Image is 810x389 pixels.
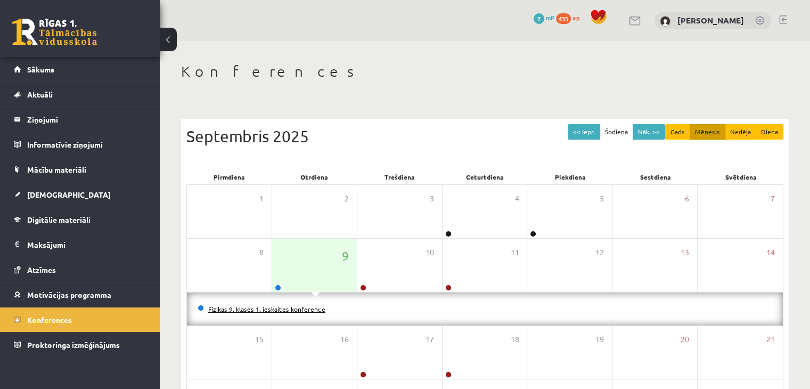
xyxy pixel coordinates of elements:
button: Šodiena [600,124,633,140]
legend: Informatīvie ziņojumi [27,132,146,157]
span: Sākums [27,64,54,74]
a: Mācību materiāli [14,157,146,182]
legend: Maksājumi [27,232,146,257]
span: 4 [514,193,519,205]
span: 14 [766,247,775,258]
div: Sestdiena [613,169,698,184]
a: Fizikas 9. klases 1. ieskaites konference [208,305,325,313]
div: Svētdiena [698,169,783,184]
a: Maksājumi [14,232,146,257]
a: Atzīmes [14,257,146,282]
span: [DEMOGRAPHIC_DATA] [27,190,111,199]
span: 17 [426,334,434,345]
span: Proktoringa izmēģinājums [27,340,120,350]
span: 8 [259,247,264,258]
h1: Konferences [181,62,789,80]
span: 7 [534,13,544,24]
a: [DEMOGRAPHIC_DATA] [14,182,146,207]
span: 9 [342,247,349,265]
div: Septembris 2025 [186,124,783,148]
span: 3 [430,193,434,205]
span: 2 [345,193,349,205]
div: Otrdiena [272,169,357,184]
div: Pirmdiena [186,169,272,184]
a: Motivācijas programma [14,282,146,307]
button: << Iepr. [568,124,600,140]
a: Digitālie materiāli [14,207,146,232]
span: xp [572,13,579,22]
span: Atzīmes [27,265,56,274]
button: Mēnesis [690,124,725,140]
img: Anastasija Vasiļevska [660,16,670,27]
span: 11 [510,247,519,258]
span: 19 [595,334,604,345]
a: Informatīvie ziņojumi [14,132,146,157]
div: Trešdiena [357,169,442,184]
span: 21 [766,334,775,345]
span: Konferences [27,315,72,325]
button: Diena [756,124,783,140]
span: Aktuāli [27,90,53,99]
a: Rīgas 1. Tālmācības vidusskola [12,19,97,45]
span: 5 [600,193,604,205]
div: Piekdiena [528,169,613,184]
span: 13 [681,247,689,258]
span: 20 [681,334,689,345]
a: 7 mP [534,13,554,22]
a: Sākums [14,57,146,82]
button: Nedēļa [725,124,756,140]
a: Ziņojumi [14,107,146,132]
span: 6 [685,193,689,205]
button: Nāk. >> [633,124,665,140]
span: 435 [556,13,571,24]
span: 16 [340,334,349,345]
span: Mācību materiāli [27,165,86,174]
span: Motivācijas programma [27,290,111,299]
a: Proktoringa izmēģinājums [14,333,146,357]
a: Konferences [14,307,146,332]
span: mP [546,13,554,22]
span: 1 [259,193,264,205]
span: 18 [510,334,519,345]
span: 10 [426,247,434,258]
span: 7 [771,193,775,205]
span: 12 [595,247,604,258]
legend: Ziņojumi [27,107,146,132]
span: 15 [255,334,264,345]
a: [PERSON_NAME] [677,15,744,26]
span: Digitālie materiāli [27,215,91,224]
div: Ceturtdiena [442,169,527,184]
button: Gads [665,124,690,140]
a: 435 xp [556,13,585,22]
a: Aktuāli [14,82,146,107]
